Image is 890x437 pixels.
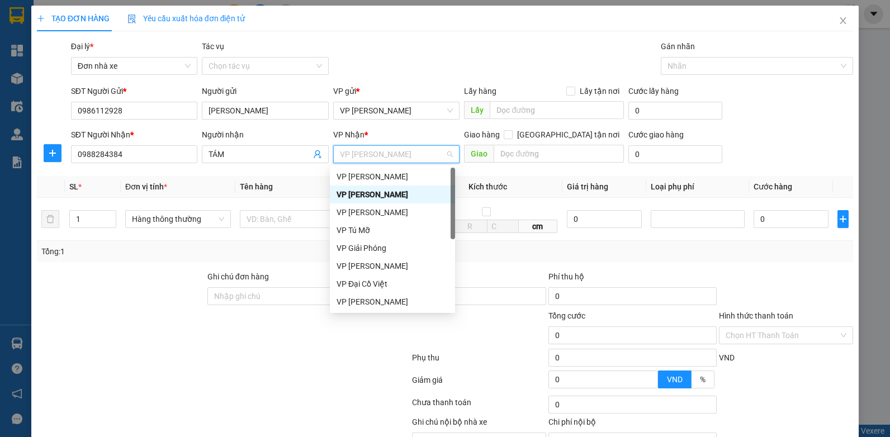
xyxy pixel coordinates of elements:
label: Ghi chú đơn hàng [207,272,269,281]
th: Loại phụ phí [646,176,749,198]
span: Yêu cầu xuất hóa đơn điện tử [127,14,245,23]
div: Phí thu hộ [548,270,717,287]
button: Close [827,6,859,37]
button: plus [44,144,61,162]
span: Tổng cước [548,311,585,320]
span: Lấy tận nơi [575,85,624,97]
strong: CÔNG TY TNHH VĨNH QUANG [78,19,230,31]
span: plus [37,15,45,22]
span: Giao [464,145,494,163]
label: Cước lấy hàng [628,87,679,96]
span: user-add [313,150,322,159]
strong: PHIẾU GỬI HÀNG [108,33,199,45]
div: Ghi chú nội bộ nhà xe [412,416,546,433]
input: VD: Bàn, Ghế [240,210,334,228]
strong: : [DOMAIN_NAME] [104,58,203,68]
button: delete [41,210,59,228]
strong: Hotline : 0889 23 23 23 [117,47,190,55]
img: icon [127,15,136,23]
span: plus [44,149,61,158]
span: TẠO ĐƠN HÀNG [37,14,110,23]
span: Đại lý [71,42,93,51]
span: Lấy hàng [464,87,496,96]
div: VP Trần Khát Chân [330,293,455,311]
div: VP Tú Mỡ [337,224,448,236]
span: plus [838,215,848,224]
div: Chưa thanh toán [411,396,547,416]
div: Chi phí nội bộ [548,416,717,433]
div: SĐT Người Nhận [71,129,198,141]
div: VP [PERSON_NAME] [337,170,448,183]
span: close [839,16,848,25]
div: VP [PERSON_NAME] [337,296,448,308]
span: VND [667,375,683,384]
div: VP Đại Cồ Việt [337,278,448,290]
div: VP DƯƠNG ĐÌNH NGHỆ [330,257,455,275]
label: Gán nhãn [661,42,695,51]
img: logo [10,17,63,70]
input: Dọc đường [494,145,623,163]
div: VP gửi [333,85,460,97]
div: VP QUANG TRUNG [330,168,455,186]
div: SĐT Người Gửi [71,85,198,97]
div: Giảm giá [411,374,547,393]
div: Người gửi [202,85,329,97]
label: Cước giao hàng [628,130,684,139]
input: Dọc đường [490,101,623,119]
input: C [487,220,519,233]
span: Giá trị hàng [567,182,608,191]
span: Tên hàng [240,182,273,191]
input: Ghi chú đơn hàng [207,287,376,305]
span: Hàng thông thường [132,211,224,227]
span: SL [69,182,78,191]
span: Cước hàng [754,182,792,191]
input: 0 [567,210,642,228]
span: Kích thước [468,182,507,191]
div: VP [PERSON_NAME] [337,188,448,201]
input: Cước lấy hàng [628,102,722,120]
div: VP Tú Mỡ [330,221,455,239]
span: Đơn nhà xe [78,58,191,74]
div: VP Đại Cồ Việt [330,275,455,293]
label: Tác vụ [202,42,224,51]
div: Người nhận [202,129,329,141]
div: VP [PERSON_NAME] [337,206,448,218]
span: VP Nhận [333,130,364,139]
input: R [452,220,487,233]
span: Website [104,59,130,68]
div: VP Linh Đàm [330,203,455,221]
button: plus [837,210,849,228]
div: VP LÊ HỒNG PHONG [330,186,455,203]
div: VP [PERSON_NAME] [337,260,448,272]
span: cm [519,220,557,233]
div: VP Giải Phóng [330,239,455,257]
span: Lấy [464,101,490,119]
span: VP LÊ HỒNG PHONG [340,146,453,163]
label: Hình thức thanh toán [719,311,793,320]
span: Đơn vị tính [125,182,167,191]
div: VP Giải Phóng [337,242,448,254]
span: VP Trần Khát Chân [340,102,453,119]
span: % [700,375,706,384]
span: Giao hàng [464,130,500,139]
input: Cước giao hàng [628,145,722,163]
div: Phụ thu [411,351,547,371]
span: VND [719,353,735,362]
div: Tổng: 1 [41,245,344,258]
span: [GEOGRAPHIC_DATA] tận nơi [513,129,624,141]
